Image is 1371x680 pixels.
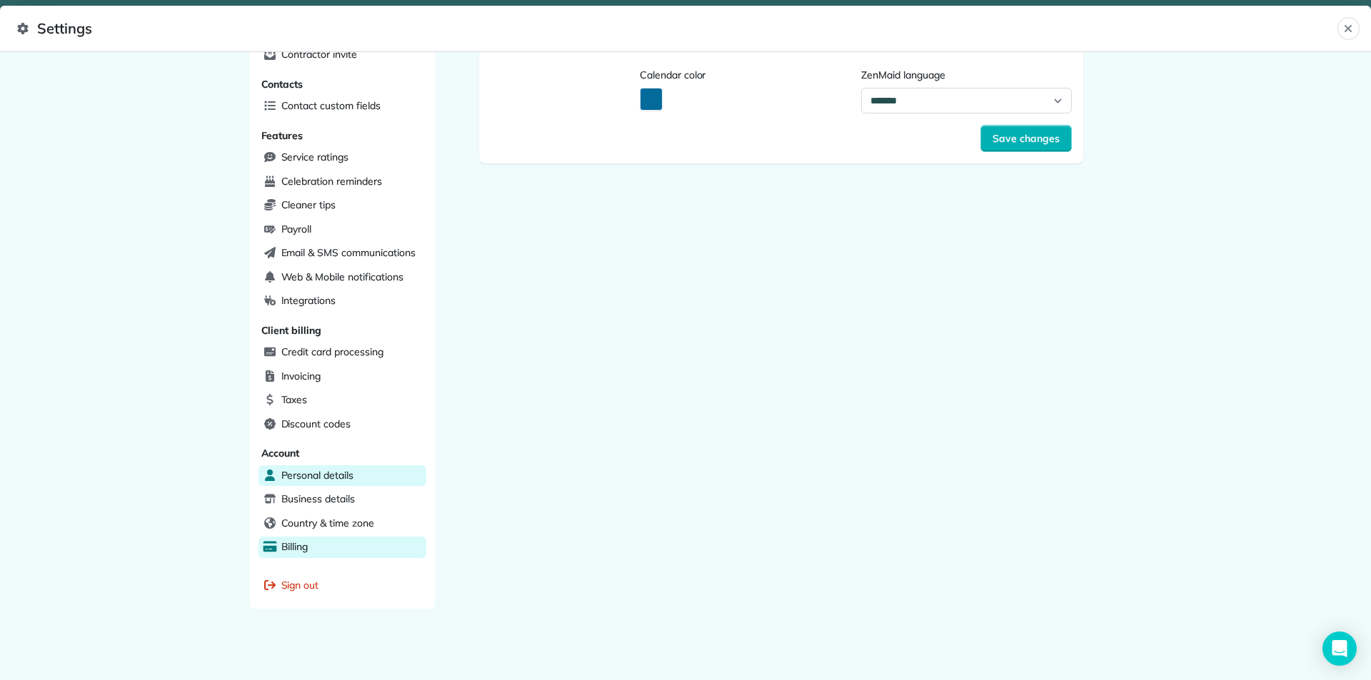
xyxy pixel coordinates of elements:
[281,245,416,260] span: Email & SMS communications
[258,489,426,510] a: Business details
[258,147,426,168] a: Service ratings
[861,68,1071,82] label: ZenMaid language
[281,392,308,407] span: Taxes
[261,324,321,337] span: Client billing
[640,88,663,111] button: Activate Color Picker
[281,417,351,431] span: Discount codes
[281,492,355,506] span: Business details
[281,98,381,113] span: Contact custom fields
[261,78,303,91] span: Contacts
[258,195,426,216] a: Cleaner tips
[993,131,1060,146] span: Save changes
[281,222,312,236] span: Payroll
[258,267,426,288] a: Web & Mobile notifications
[1337,17,1360,40] button: Close
[258,414,426,435] a: Discount codes
[281,468,353,482] span: Personal details
[258,513,426,534] a: Country & time zone
[281,198,336,212] span: Cleaner tips
[281,345,383,359] span: Credit card processing
[258,171,426,193] a: Celebration reminders
[17,17,1337,40] span: Settings
[640,68,850,82] label: Calendar color
[281,293,336,308] span: Integrations
[258,366,426,387] a: Invoicing
[258,342,426,363] a: Credit card processing
[980,125,1072,152] button: Save changes
[261,447,300,460] span: Account
[281,539,308,554] span: Billing
[258,465,426,487] a: Personal details
[281,174,382,188] span: Celebration reminders
[258,219,426,240] a: Payroll
[281,150,348,164] span: Service ratings
[258,537,426,558] a: Billing
[1322,631,1357,666] div: Open Intercom Messenger
[281,270,403,284] span: Web & Mobile notifications
[258,96,426,117] a: Contact custom fields
[258,575,426,597] a: Sign out
[258,390,426,411] a: Taxes
[258,243,426,264] a: Email & SMS communications
[281,516,374,530] span: Country & time zone
[258,290,426,312] a: Integrations
[281,369,321,383] span: Invoicing
[261,129,303,142] span: Features
[281,578,319,592] span: Sign out
[258,44,426,66] a: Contractor invite
[281,47,357,61] span: Contractor invite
